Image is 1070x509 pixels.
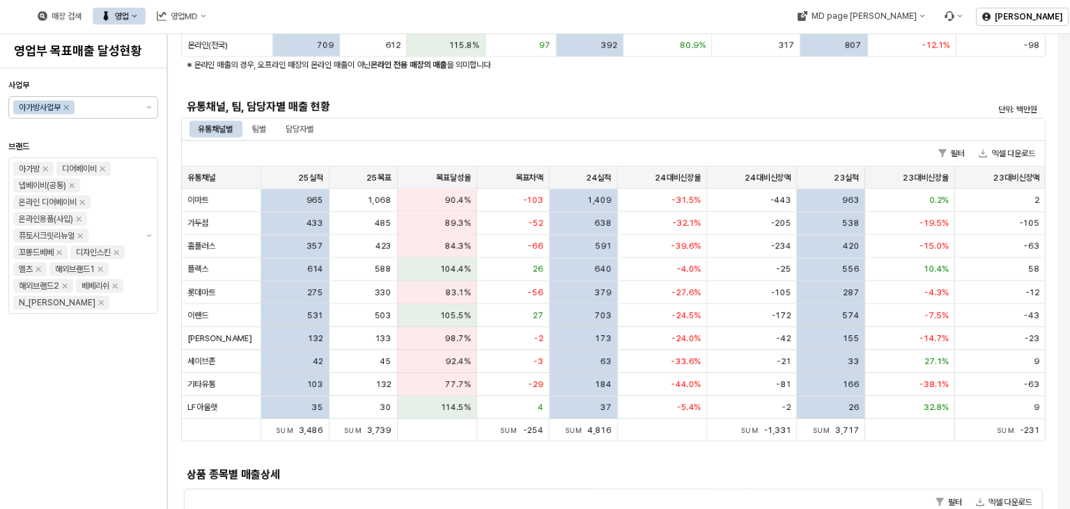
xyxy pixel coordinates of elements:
span: -105 [770,287,791,298]
span: Sum [344,426,367,434]
span: -4.0% [676,264,701,275]
div: 영업MD [171,11,198,21]
span: 92.4% [446,356,471,367]
span: 133 [375,333,391,344]
div: 유통채널별 [198,121,233,137]
span: 103 [307,379,323,390]
span: 588 [375,264,391,275]
div: 매장 검색 [29,8,90,24]
span: -52 [529,218,543,229]
span: 105.5% [440,310,471,321]
span: 25목표 [366,172,391,183]
span: 3,486 [299,425,323,435]
span: 25실적 [298,172,323,183]
span: 23대비신장율 [903,172,949,183]
span: LF아울렛 [187,402,217,413]
span: 330 [375,287,391,298]
span: -15.0% [920,241,949,252]
span: 10.4% [924,264,949,275]
span: -205 [770,218,791,229]
span: 이랜드 [187,310,208,321]
span: 30 [380,402,391,413]
span: 98.7% [445,333,471,344]
h5: 상품 종목별 매출상세 [187,468,824,482]
button: [PERSON_NAME] [976,8,1069,26]
span: 392 [601,40,617,51]
span: -66 [528,241,543,252]
div: 온라인 디어베이비 [19,195,77,209]
span: 45 [380,356,391,367]
span: -19.5% [920,218,949,229]
div: MD page 이동 [789,8,933,24]
div: 담당자별 [286,121,313,137]
span: 807 [845,40,862,51]
span: -12 [1025,287,1039,298]
span: -32.1% [672,218,701,229]
span: -21 [777,356,791,367]
span: -103 [523,195,543,206]
span: [PERSON_NAME] [187,333,252,344]
div: 퓨토시크릿리뉴얼 [19,229,75,243]
div: Remove 냅베이비(공통) [69,183,75,188]
span: -42 [776,333,791,344]
span: 90.4% [445,195,471,206]
span: 97 [539,40,550,51]
span: -63 [1024,241,1039,252]
span: 9 [1034,356,1039,367]
span: 기타유통 [187,379,215,390]
div: 담당자별 [277,121,322,137]
h5: 유통채널, 팀, 담당자별 매출 현황 [187,100,824,114]
div: 엘츠 [19,262,33,276]
div: Remove 아가방 [42,166,48,172]
span: 목표달성율 [436,172,471,183]
span: 83.1% [446,287,471,298]
span: 3,717 [835,425,859,435]
span: 24대비신장율 [655,172,701,183]
span: -33.6% [671,356,701,367]
span: 4 [538,402,543,413]
span: 84.3% [445,241,471,252]
span: 963 [842,195,859,206]
span: 709 [317,40,334,51]
button: 엑셀 다운로드 [973,145,1041,162]
span: 640 [595,264,612,275]
span: Sum [500,426,523,434]
div: Remove 온라인용품(사입) [76,216,82,222]
div: 디어베이비 [62,162,97,176]
span: 503 [375,310,391,321]
div: 팀별 [244,121,274,137]
span: 485 [375,218,391,229]
div: N_[PERSON_NAME] [19,296,95,310]
span: -44.0% [671,379,701,390]
span: -39.6% [671,241,701,252]
button: 영업MD [148,8,215,24]
span: 114.5% [441,402,471,413]
span: 556 [842,264,859,275]
span: -81 [776,379,791,390]
div: Remove N_이야이야오 [98,300,104,305]
div: 영업 [93,8,146,24]
span: 614 [307,264,323,275]
span: 홈플러스 [187,241,215,252]
div: Remove 해외브랜드2 [62,283,68,289]
span: -105 [1019,218,1039,229]
span: 80.9% [680,40,706,51]
div: 해외브랜드2 [19,279,59,293]
span: 77.7% [445,379,471,390]
div: Remove 베베리쉬 [112,283,118,289]
span: 1,068 [368,195,391,206]
span: 23대비신장액 [993,172,1039,183]
span: 32.8% [924,402,949,413]
span: Sum [741,426,764,434]
span: 104.4% [440,264,471,275]
span: -24.0% [672,333,701,344]
div: MD page [PERSON_NAME] [811,11,916,21]
span: 23실적 [834,172,859,183]
span: 357 [307,241,323,252]
div: 해외브랜드1 [55,262,95,276]
main: App Frame [167,34,1070,509]
div: Menu item 6 [936,8,970,24]
div: Remove 아가방사업부 [63,105,69,110]
span: -1,331 [763,425,791,435]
